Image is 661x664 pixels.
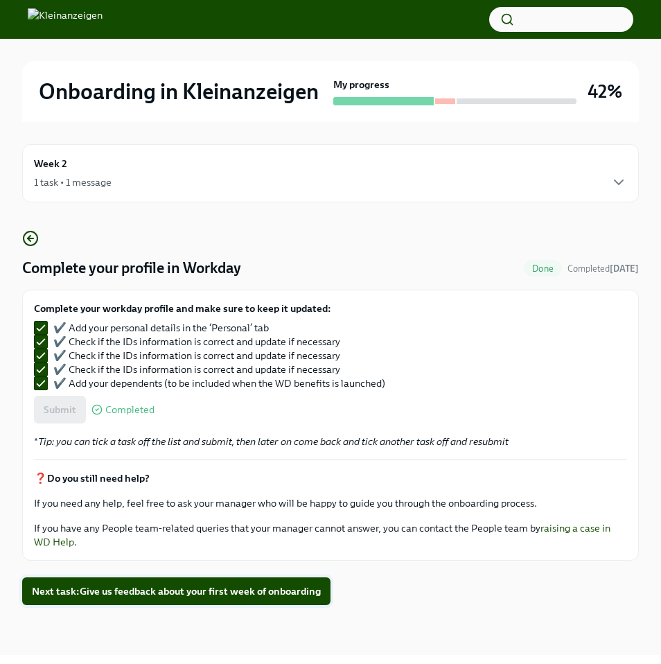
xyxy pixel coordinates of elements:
[22,577,330,605] button: Next task:Give us feedback about your first week of onboarding
[34,471,627,485] p: ❓
[105,405,155,415] span: Completed
[567,263,639,274] span: Completed
[53,335,340,349] span: ✔️ Check if the IDs information is correct and update if necessary
[34,521,627,549] p: If you have any People team-related queries that your manager cannot answer, you can contact the ...
[34,302,396,315] label: Complete your workday profile and make sure to keep it updated:
[610,263,639,274] strong: [DATE]
[32,584,321,598] span: Next task : Give us feedback about your first week of onboarding
[53,321,269,335] span: ✔️ Add your personal details in the ‘Personal’ tab
[47,472,150,484] strong: Do you still need help?
[53,376,385,390] span: ✔️ Add your dependents (to be included when the WD benefits is launched)
[39,78,319,105] h2: Onboarding in Kleinanzeigen
[567,262,639,275] span: October 8th, 2025 09:20
[34,156,67,171] h6: Week 2
[34,175,112,189] div: 1 task • 1 message
[22,258,241,279] h4: Complete your profile in Workday
[28,8,103,30] img: Kleinanzeigen
[524,263,562,274] span: Done
[34,496,627,510] p: If you need any help, feel free to ask your manager who will be happy to guide you through the on...
[53,349,340,362] span: ✔️ Check if the IDs information is correct and update if necessary
[53,362,340,376] span: ✔️ Check if the IDs information is correct and update if necessary
[588,79,622,104] h3: 42%
[333,78,389,91] strong: My progress
[38,435,509,448] em: Tip: you can tick a task off the list and submit, then later on come back and tick another task o...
